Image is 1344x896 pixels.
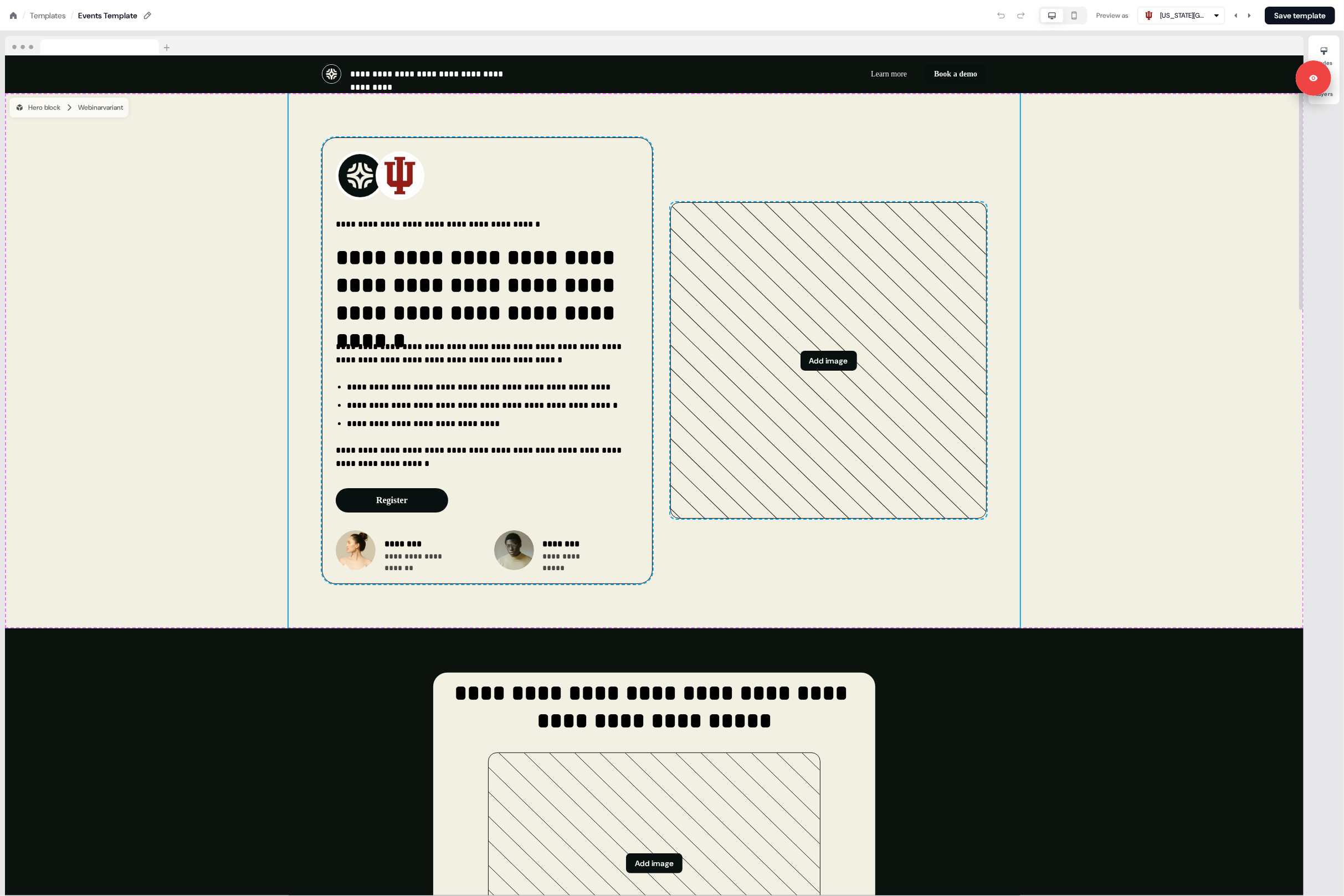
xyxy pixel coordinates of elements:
[336,488,448,513] button: Register
[70,9,74,22] div: /
[15,102,60,113] div: Hero block
[78,102,123,113] div: Webinar variant
[22,9,25,22] div: /
[670,202,987,519] div: Add image
[626,853,683,873] button: Add image
[659,64,987,84] div: Learn moreBook a demo
[5,36,175,56] img: Browser topbar
[336,530,376,570] img: Contact photo
[494,530,534,570] img: Contact photo
[30,10,66,21] a: Templates
[1160,10,1204,21] div: [US_STATE][GEOGRAPHIC_DATA]
[1137,7,1225,24] button: [US_STATE][GEOGRAPHIC_DATA]
[801,351,857,371] button: Add image
[925,64,987,84] button: Book a demo
[1309,42,1340,66] button: Styles
[862,64,916,84] button: Learn more
[78,10,137,21] div: Events Template
[1096,10,1128,21] div: Preview as
[1265,7,1335,24] button: Save template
